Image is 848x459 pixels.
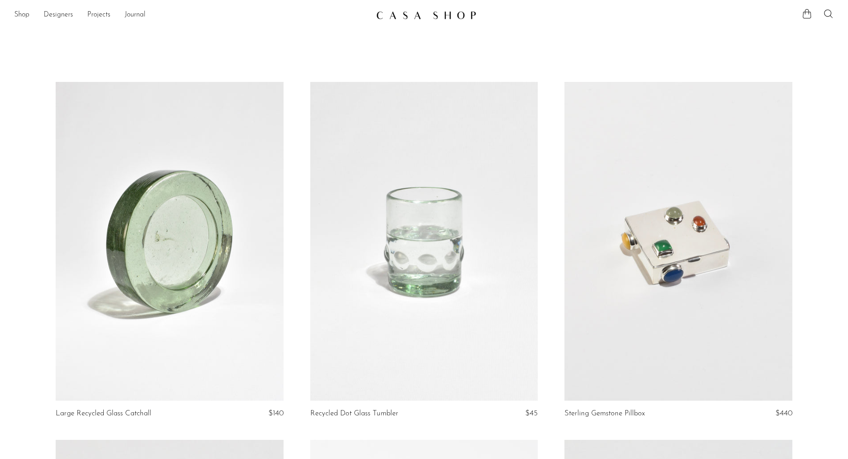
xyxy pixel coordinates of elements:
a: Shop [14,9,29,21]
a: Designers [44,9,73,21]
a: Sterling Gemstone Pillbox [564,410,645,418]
nav: Desktop navigation [14,8,369,23]
a: Recycled Dot Glass Tumbler [310,410,398,418]
a: Projects [87,9,110,21]
ul: NEW HEADER MENU [14,8,369,23]
a: Journal [125,9,146,21]
span: $140 [268,410,284,417]
span: $45 [525,410,538,417]
span: $440 [775,410,792,417]
a: Large Recycled Glass Catchall [56,410,151,418]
